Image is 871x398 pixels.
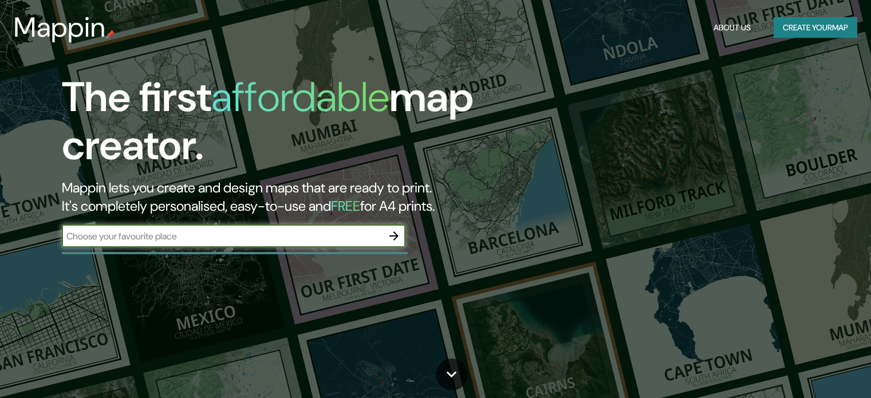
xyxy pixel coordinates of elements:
input: Choose your favourite place [62,230,383,243]
h1: The first map creator. [62,73,498,179]
button: Create yourmap [774,17,857,38]
h5: FREE [331,197,360,215]
button: About Us [709,17,755,38]
h1: affordable [211,70,389,124]
h3: Mappin [14,11,106,44]
h2: Mappin lets you create and design maps that are ready to print. It's completely personalised, eas... [62,179,498,215]
img: mappin-pin [106,30,115,39]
